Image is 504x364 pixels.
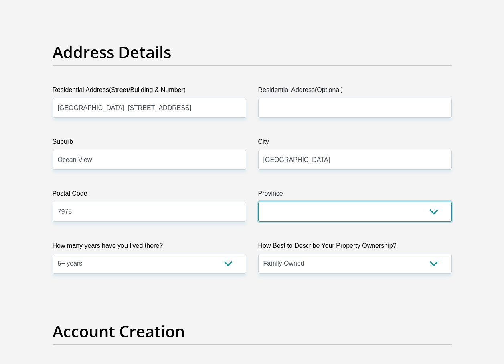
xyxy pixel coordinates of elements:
input: Suburb [53,150,246,170]
input: Address line 2 (Optional) [258,98,452,118]
h2: Account Creation [53,322,452,341]
input: Postal Code [53,202,246,221]
label: Postal Code [53,189,246,202]
select: Please select a value [53,254,246,274]
input: Valid residential address [53,98,246,118]
label: Residential Address(Optional) [258,85,452,98]
label: Suburb [53,137,246,150]
select: Please select a value [258,254,452,274]
select: Please Select a Province [258,202,452,221]
label: Residential Address(Street/Building & Number) [53,85,246,98]
label: Province [258,189,452,202]
label: How Best to Describe Your Property Ownership? [258,241,452,254]
input: City [258,150,452,170]
h2: Address Details [53,43,452,62]
label: How many years have you lived there? [53,241,246,254]
label: City [258,137,452,150]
